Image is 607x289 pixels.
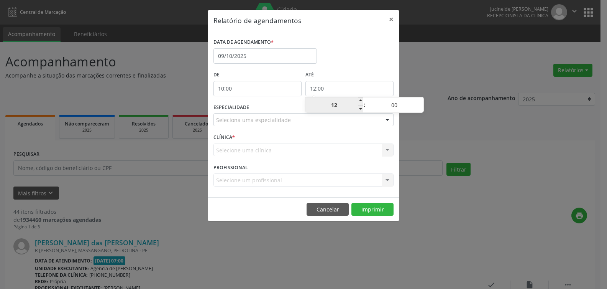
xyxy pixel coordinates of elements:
span: : [363,97,366,112]
label: DATA DE AGENDAMENTO [213,36,274,48]
button: Cancelar [307,203,349,216]
input: Selecione uma data ou intervalo [213,48,317,64]
label: PROFISSIONAL [213,162,248,173]
label: ATÉ [305,69,394,81]
button: Imprimir [351,203,394,216]
span: Seleciona uma especialidade [216,116,291,124]
input: Selecione o horário inicial [213,81,302,96]
input: Selecione o horário final [305,81,394,96]
h5: Relatório de agendamentos [213,15,301,25]
input: Hour [305,97,363,113]
button: Close [384,10,399,29]
label: ESPECIALIDADE [213,102,249,114]
input: Minute [366,97,423,113]
label: CLÍNICA [213,132,235,144]
label: De [213,69,302,81]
